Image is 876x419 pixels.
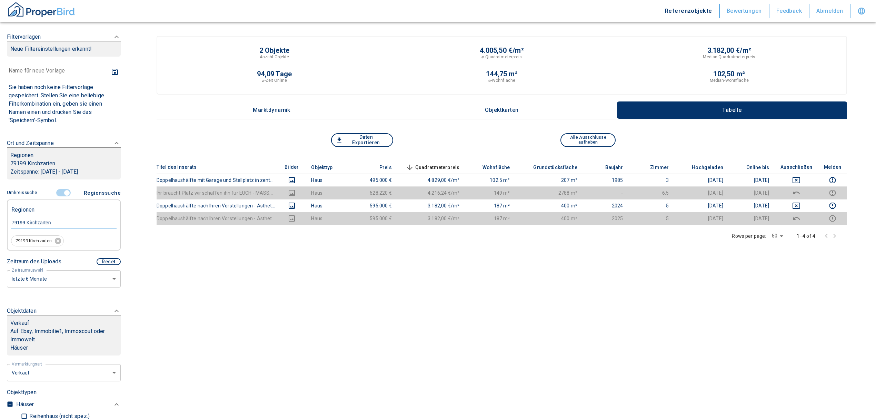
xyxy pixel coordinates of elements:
[7,270,121,288] div: letzte 6 Monate
[715,107,749,113] p: Tabelle
[331,133,393,147] button: Daten Exportieren
[516,186,583,199] td: 2788 m²
[824,176,842,184] button: report this listing
[681,163,723,172] span: Hochgeladen
[720,4,769,18] button: Bewertungen
[629,199,675,212] td: 5
[368,163,392,172] span: Preis
[7,187,40,199] button: Umkreissuche
[729,212,775,225] td: [DATE]
[157,212,278,225] th: Doppelhaushälfte nach Ihren Vorstellungen - Ästhet...
[674,212,729,225] td: [DATE]
[7,300,121,362] div: ObjektdatenVerkaufAuf Ebay, Immobilie1, Immoscout oder ImmoweltHäuser
[257,70,292,77] p: 94,09 Tage
[16,398,121,410] div: Häuser
[516,212,583,225] td: 400 m²
[629,212,675,225] td: 5
[306,174,351,186] td: Haus
[97,258,121,265] button: Reset
[283,214,300,223] button: images
[809,4,850,18] button: Abmelden
[306,199,351,212] td: Haus
[397,186,465,199] td: 4.216,24 €/m²
[486,70,518,77] p: 144,75 m²
[404,163,460,172] span: Quadratmeterpreis
[780,176,813,184] button: deselect this listing
[306,186,351,199] td: Haus
[311,163,343,172] span: Objekttyp
[7,307,37,315] p: Objektdaten
[7,1,76,21] button: ProperBird Logo and Home Button
[629,174,675,186] td: 3
[397,199,465,212] td: 3.182,00 €/m²
[780,202,813,210] button: deselect this listing
[769,4,810,18] button: Feedback
[729,186,775,199] td: [DATE]
[639,163,669,172] span: Zimmer
[775,161,818,174] th: Ausschließen
[351,174,397,186] td: 495.000 €
[278,161,306,174] th: Bilder
[7,26,121,64] div: FiltervorlagenNeue Filtereinstellungen erkannt!
[732,233,766,240] p: Rows per page:
[485,107,519,113] p: Objektkarten
[16,400,34,409] p: Häuser
[481,54,522,60] p: ⌀-Quadratmeterpreis
[253,107,290,113] p: Marktdynamik
[7,363,121,382] div: letzte 6 Monate
[465,186,515,199] td: 149 m²
[674,174,729,186] td: [DATE]
[10,168,117,176] p: Zeitspanne: [DATE] - [DATE]
[157,199,278,212] th: Doppelhaushälfte nach Ihren Vorstellungen - Ästhet...
[583,212,629,225] td: 2025
[516,174,583,186] td: 207 m²
[707,47,751,54] p: 3.182,00 €/m²
[283,189,300,197] button: images
[397,212,465,225] td: 3.182,00 €/m²
[797,233,815,240] p: 1–4 of 4
[397,174,465,186] td: 4.829,00 €/m²
[729,199,775,212] td: [DATE]
[674,199,729,212] td: [DATE]
[10,327,117,344] p: Auf Ebay, Immobilie1, Immoscout oder Immowelt
[780,214,813,223] button: deselect this listing
[465,199,515,212] td: 187 m²
[824,214,842,223] button: report this listing
[713,70,745,77] p: 102,50 m²
[818,161,847,174] th: Melden
[488,77,515,84] p: ⌀-Wohnfläche
[7,33,41,41] p: Filtervorlagen
[10,45,117,53] p: Neue Filtereinstellungen erkannt!
[824,189,842,197] button: report this listing
[583,186,629,199] td: -
[11,238,56,244] span: 79199 Kirchzarten
[81,186,121,199] button: Regionssuche
[10,159,117,168] p: 79199 Kirchzarten
[9,83,119,125] p: Sie haben noch keine Filtervorlage gespeichert. Stellen Sie eine beliebige Filterkombination ein,...
[157,174,278,186] th: Doppelhaushälfte mit Garage und Stellplatz in zent...
[259,47,290,54] p: 2 Objekte
[11,204,34,213] p: Regionen
[583,199,629,212] td: 2024
[157,101,847,119] div: wrapped label tabs example
[10,319,29,327] p: Verkauf
[7,64,121,127] div: FiltervorlagenNeue Filtereinstellungen erkannt!
[262,77,287,84] p: ⌀-Zeit Online
[583,174,629,186] td: 1985
[480,47,524,54] p: 4.005,50 €/m²
[7,132,121,186] div: Ort und ZeitspanneRegionen:79199 KirchzartenZeitspanne: [DATE] - [DATE]
[283,202,300,210] button: images
[703,54,755,60] p: Median-Quadratmeterpreis
[283,176,300,184] button: images
[658,4,720,18] button: Referenzobjekte
[769,231,786,241] div: 50
[465,212,515,225] td: 187 m²
[7,139,54,147] p: Ort und Zeitspanne
[306,212,351,225] td: Haus
[157,161,278,174] th: Titel des Inserats
[10,151,117,159] p: Regionen :
[157,186,278,199] th: Ihr braucht Platz wir schaffen ihn für EUCH - MASS...
[7,388,121,397] p: Objekttypen
[7,257,61,266] p: Zeitraum des Uploads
